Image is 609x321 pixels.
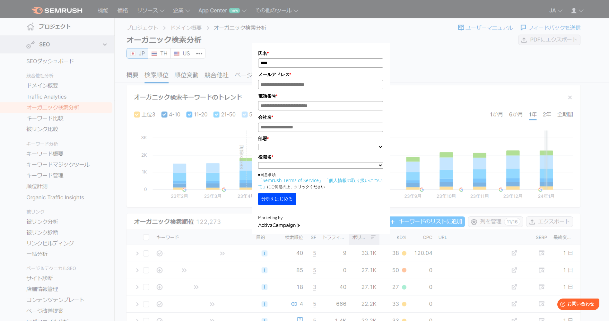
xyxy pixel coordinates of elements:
a: 「Semrush Terms of Service」 [258,177,323,183]
p: ■同意事項 にご同意の上、クリックください [258,172,383,190]
label: 氏名 [258,50,383,57]
label: 部署 [258,135,383,142]
label: メールアドレス [258,71,383,78]
div: Marketing by [258,215,383,221]
iframe: Help widget launcher [552,296,602,314]
a: 「個人情報の取り扱いについて」 [258,177,383,189]
label: 役職名 [258,153,383,160]
button: 分析をはじめる [258,193,296,205]
label: 会社名 [258,114,383,121]
label: 電話番号 [258,92,383,100]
